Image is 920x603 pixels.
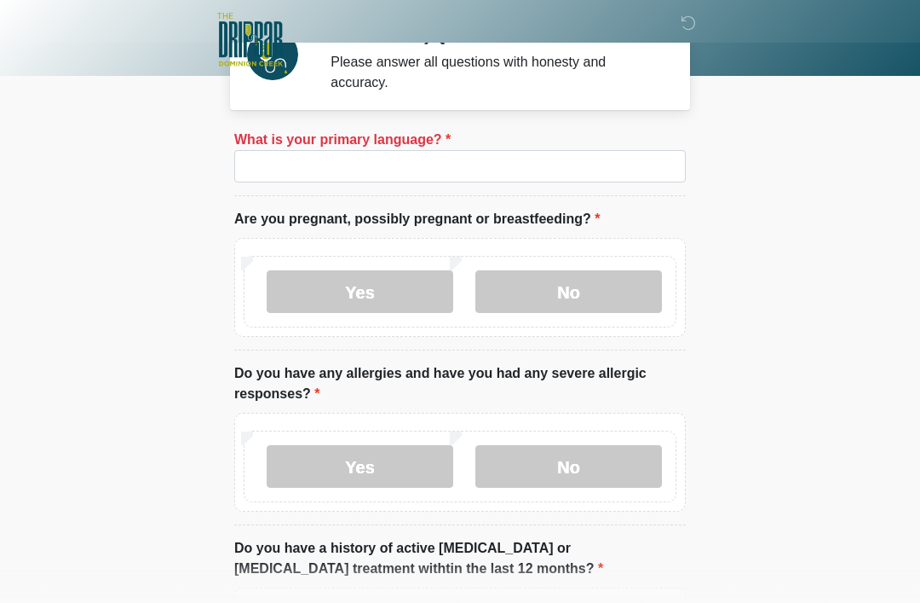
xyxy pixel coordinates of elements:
label: No [475,270,662,313]
label: Do you have a history of active [MEDICAL_DATA] or [MEDICAL_DATA] treatment withtin the last 12 mo... [234,538,686,579]
label: Are you pregnant, possibly pregnant or breastfeeding? [234,209,600,229]
label: What is your primary language? [234,130,451,150]
img: The DRIPBaR - San Antonio Dominion Creek Logo [217,13,283,69]
label: Do you have any allergies and have you had any severe allergic responses? [234,363,686,404]
label: No [475,445,662,488]
label: Yes [267,270,453,313]
label: Yes [267,445,453,488]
